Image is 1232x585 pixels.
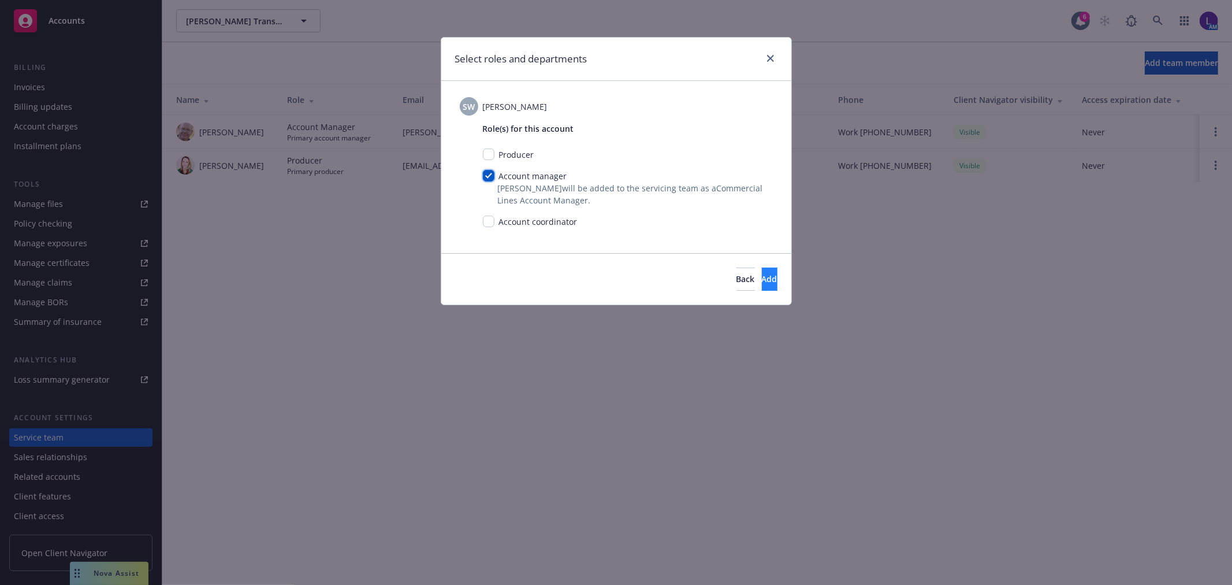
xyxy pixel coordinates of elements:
span: Producer [499,149,534,160]
span: [PERSON_NAME] will be added to the servicing team as a Commercial Lines Account Manager . [498,182,773,206]
span: Account manager [499,171,567,182]
span: SW [463,101,475,113]
h1: Select roles and departments [455,51,587,66]
span: Account coordinator [499,216,578,227]
span: [PERSON_NAME] [483,101,548,113]
span: Role(s) for this account [483,123,773,135]
span: Back [736,273,755,284]
button: Back [736,268,755,291]
button: Add [762,268,777,291]
a: close [764,51,777,65]
span: Add [762,273,777,284]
